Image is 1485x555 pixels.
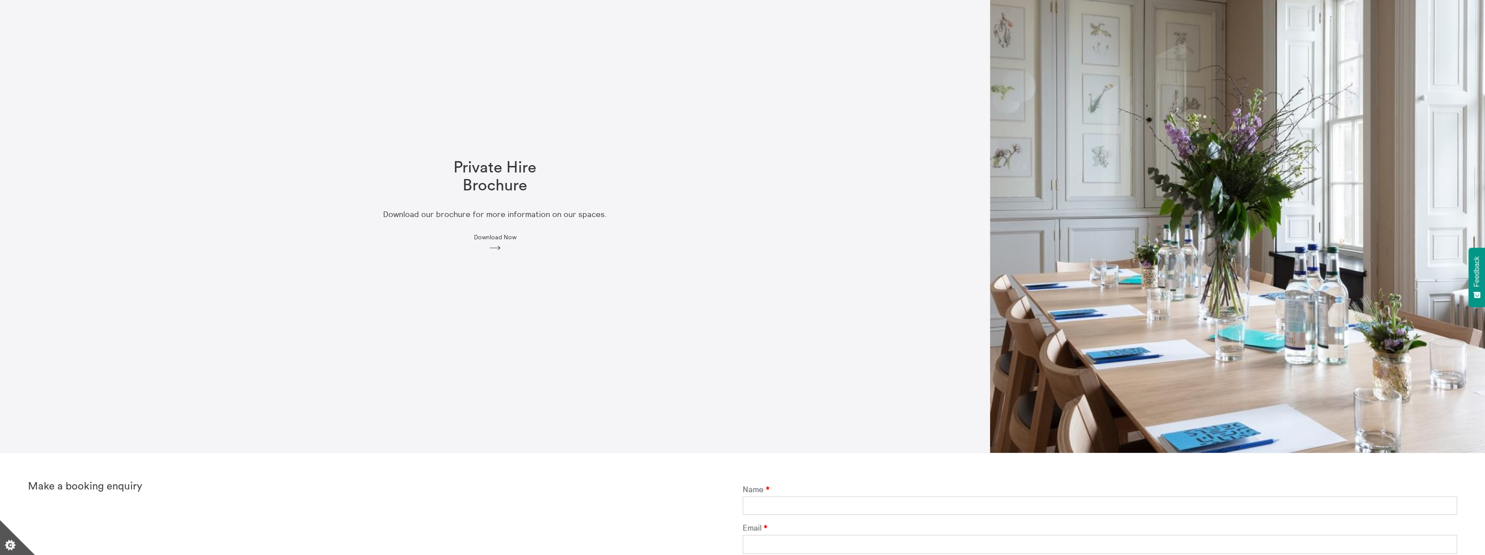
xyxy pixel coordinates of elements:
[743,485,1457,494] label: Name
[1473,256,1481,287] span: Feedback
[743,524,1457,533] label: Email
[474,234,516,241] span: Download Now
[28,481,142,492] strong: Make a booking enquiry
[383,210,607,219] p: Download our brochure for more information on our spaces.
[1468,248,1485,307] button: Feedback - Show survey
[439,159,551,195] h1: Private Hire Brochure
